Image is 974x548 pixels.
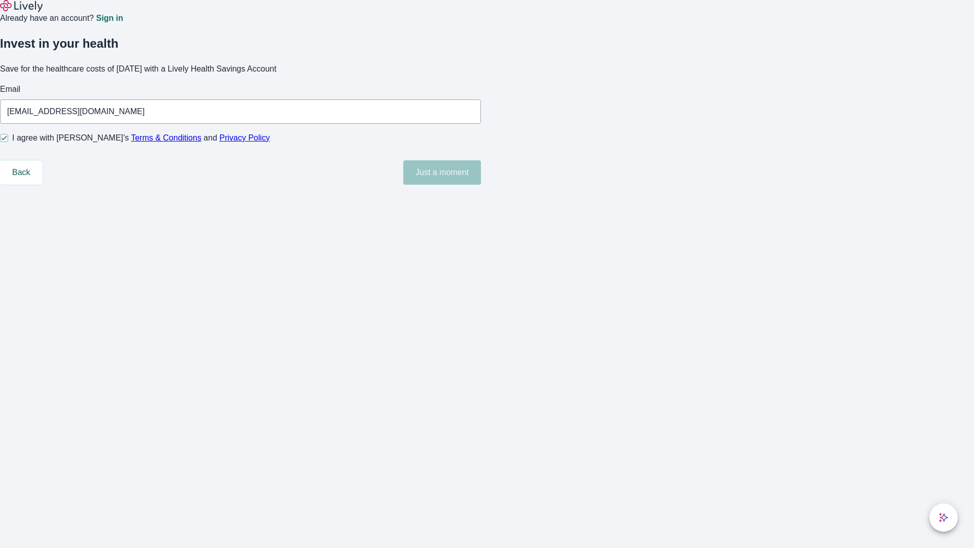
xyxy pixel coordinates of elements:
a: Privacy Policy [220,133,270,142]
a: Sign in [96,14,123,22]
button: chat [929,503,958,532]
a: Terms & Conditions [131,133,201,142]
span: I agree with [PERSON_NAME]’s and [12,132,270,144]
svg: Lively AI Assistant [938,512,949,523]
